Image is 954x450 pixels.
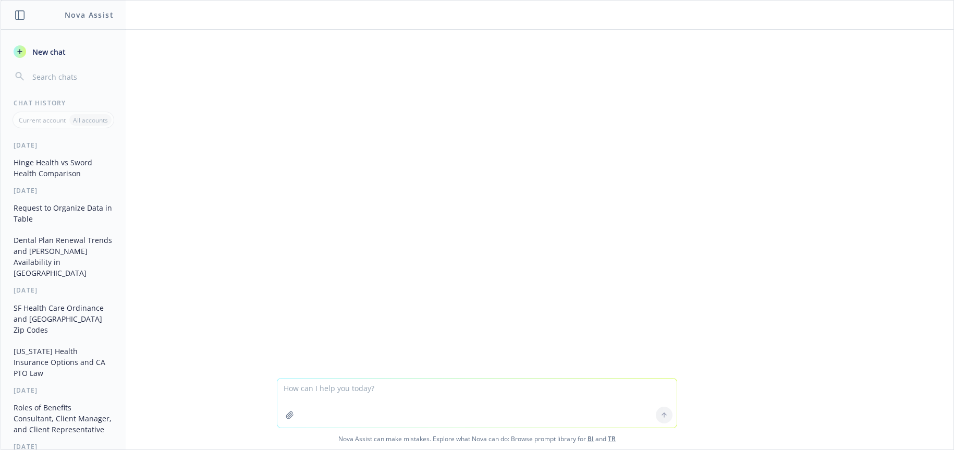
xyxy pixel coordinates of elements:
a: TR [608,434,616,443]
div: [DATE] [1,386,126,395]
div: Chat History [1,99,126,107]
button: SF Health Care Ordinance and [GEOGRAPHIC_DATA] Zip Codes [9,299,117,338]
button: Hinge Health vs Sword Health Comparison [9,154,117,182]
div: [DATE] [1,186,126,195]
a: BI [588,434,594,443]
button: [US_STATE] Health Insurance Options and CA PTO Law [9,343,117,382]
p: All accounts [73,116,108,125]
h1: Nova Assist [65,9,114,20]
input: Search chats [30,69,113,84]
span: Nova Assist can make mistakes. Explore what Nova can do: Browse prompt library for and [5,428,949,449]
button: New chat [9,42,117,61]
button: Roles of Benefits Consultant, Client Manager, and Client Representative [9,399,117,438]
button: Dental Plan Renewal Trends and [PERSON_NAME] Availability in [GEOGRAPHIC_DATA] [9,232,117,282]
div: [DATE] [1,141,126,150]
span: New chat [30,46,66,57]
div: [DATE] [1,286,126,295]
button: Request to Organize Data in Table [9,199,117,227]
p: Current account [19,116,66,125]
